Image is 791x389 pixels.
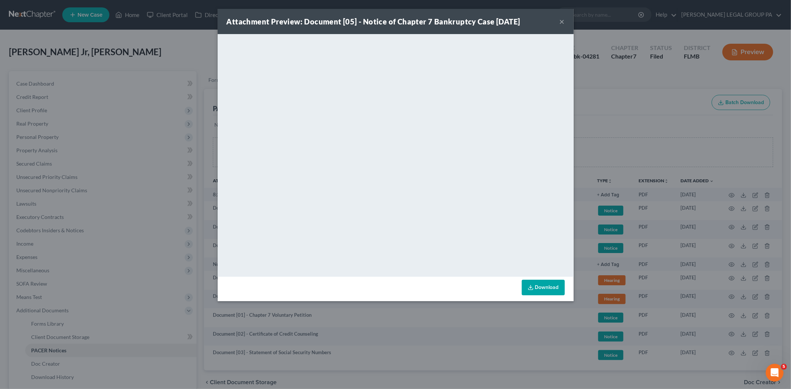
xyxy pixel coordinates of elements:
iframe: Intercom live chat [766,364,784,382]
strong: Attachment Preview: Document [05] - Notice of Chapter 7 Bankruptcy Case [DATE] [227,17,520,26]
iframe: <object ng-attr-data='[URL][DOMAIN_NAME]' type='application/pdf' width='100%' height='650px'></ob... [218,34,574,275]
a: Download [522,280,565,295]
span: 5 [781,364,787,370]
button: × [560,17,565,26]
